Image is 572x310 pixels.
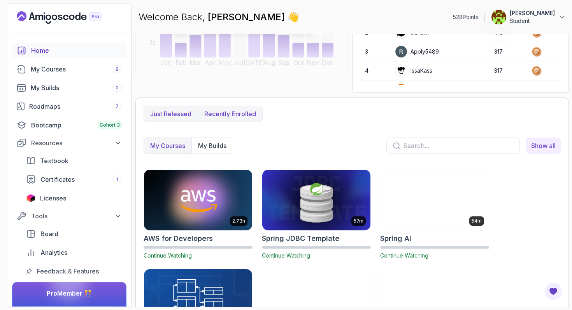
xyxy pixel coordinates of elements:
td: 276 [490,80,526,99]
td: 317 [490,61,526,80]
a: bootcamp [12,117,126,133]
p: 528 Points [453,13,478,21]
td: 3 [360,42,390,61]
a: textbook [21,153,126,169]
span: Licenses [40,193,66,203]
a: board [21,226,126,242]
span: Cohort 3 [100,122,120,128]
p: Student [510,17,555,25]
div: Home [31,46,122,55]
td: 317 [490,42,526,61]
a: Spring JDBC Template card57mSpring JDBC TemplateContinue Watching [262,169,371,259]
a: feedback [21,263,126,279]
a: home [12,43,126,58]
span: Textbook [40,156,68,165]
a: certificates [21,172,126,187]
img: jetbrains icon [26,194,35,202]
span: [PERSON_NAME] [208,11,287,23]
span: Board [40,229,58,239]
span: 9 [116,66,119,72]
button: Resources [12,136,126,150]
td: 4 [360,61,390,80]
p: 54m [472,218,482,224]
img: user profile image [395,65,407,77]
span: Continue Watching [380,252,428,259]
button: Just released [144,106,198,122]
button: Recently enrolled [198,106,262,122]
a: AWS for Developers card2.73hAWS for DevelopersContinue Watching [144,169,253,259]
img: user profile image [395,84,407,96]
input: Search... [403,141,513,150]
button: Tools [12,209,126,223]
span: Continue Watching [144,252,192,259]
div: wildmongoosefb425 [395,84,463,96]
p: My Builds [198,141,226,150]
h2: Spring AI [380,233,411,244]
div: My Courses [31,64,122,74]
p: Welcome Back, [139,11,299,23]
p: Recently enrolled [204,109,256,118]
img: AWS for Developers card [144,170,252,230]
span: 1 [116,176,118,183]
button: user profile image[PERSON_NAME]Student [491,9,566,25]
h2: AWS for Developers [144,233,213,244]
img: Spring JDBC Template card [262,170,370,230]
a: courses [12,61,126,77]
span: 👋 [286,10,300,25]
span: 2 [116,85,119,91]
p: My Courses [150,141,185,150]
a: my_courses [526,138,561,154]
button: My Courses [144,138,191,153]
button: My Builds [191,138,233,153]
div: My Builds [31,83,122,92]
p: [PERSON_NAME] [510,9,555,17]
div: Resources [31,138,122,148]
a: Landing page [17,11,119,24]
div: Bootcamp [31,120,122,130]
span: 7 [116,103,119,110]
td: 5 [360,80,390,99]
div: IssaKass [395,64,432,77]
a: analytics [21,245,126,260]
span: Certificates [40,175,75,184]
span: Feedback & Features [37,266,99,276]
a: Spring AI card54mSpring AIContinue Watching [380,169,489,259]
button: Open Feedback Button [544,282,563,301]
div: Tools [31,211,122,221]
p: Just released [150,109,191,118]
img: user profile image [395,46,407,57]
img: Spring AI card [381,170,489,230]
h2: Spring JDBC Template [262,233,339,244]
div: Roadmaps [29,102,122,111]
div: Apply5489 [395,45,439,58]
p: 57m [354,218,363,224]
p: 2.73h [232,218,245,224]
span: Continue Watching [262,252,310,259]
a: roadmaps [12,99,126,114]
span: Analytics [40,248,67,257]
a: builds [12,80,126,96]
img: user profile image [491,10,506,24]
a: licenses [21,190,126,206]
span: Show all [531,141,556,150]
